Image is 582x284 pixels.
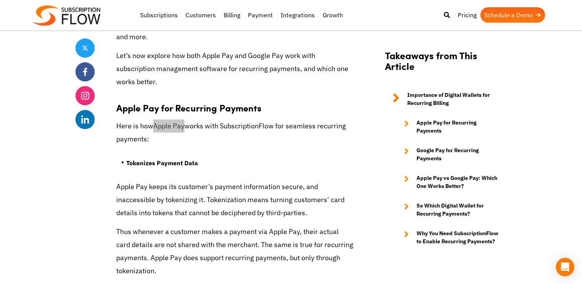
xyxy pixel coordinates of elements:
[136,7,182,23] a: Subscriptions
[416,202,499,218] strong: So Which Digital Wallet for Recurring Payments?
[33,5,100,26] img: Subscriptionflow
[277,7,319,23] a: Integrations
[396,229,499,246] a: Why You Need SubscriptionFlow to Enable Recurring Payments?
[454,7,480,23] a: Pricing
[116,30,353,43] p: and more.
[396,119,499,135] a: Apple Pay for Recurring Payments
[116,49,353,89] p: Let’s now explore how both Apple Pay and Google Pay work with subscription management software fo...
[416,174,499,190] strong: Apple Pay vs Google Pay: Which One Works Better?
[556,258,574,276] div: Open Intercom Messenger
[407,91,499,107] strong: Importance of Digital Wallets for Recurring Billing
[116,120,353,146] p: Here is how works with SubscriptionFlow for seamless recurring payments:
[153,121,184,130] a: Apple Pay
[244,7,277,23] a: Payment
[126,159,198,167] strong: Tokenizes Payment Data
[385,50,499,80] h2: Takeaways from This Article
[385,91,499,107] a: Importance of Digital Wallets for Recurring Billing
[319,7,347,23] a: Growth
[416,119,499,135] strong: Apple Pay for Recurring Payments
[116,225,353,278] p: Thus whenever a customer makes a payment via Apple Pay, their actual card details are not shared ...
[182,7,220,23] a: Customers
[396,174,499,190] a: Apple Pay vs Google Pay: Which One Works Better?
[480,7,545,23] a: Schedule a Demo
[416,229,499,246] strong: Why You Need SubscriptionFlow to Enable Recurring Payments?
[116,180,353,220] p: Apple Pay keeps its customer’s payment information secure, and inaccessible by tokenizing it. Tok...
[116,101,261,114] strong: Apple Pay for Recurring Payments
[220,7,244,23] a: Billing
[416,146,499,163] strong: Google Pay for Recurring Payments
[396,202,499,218] a: So Which Digital Wallet for Recurring Payments?
[396,146,499,163] a: Google Pay for Recurring Payments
